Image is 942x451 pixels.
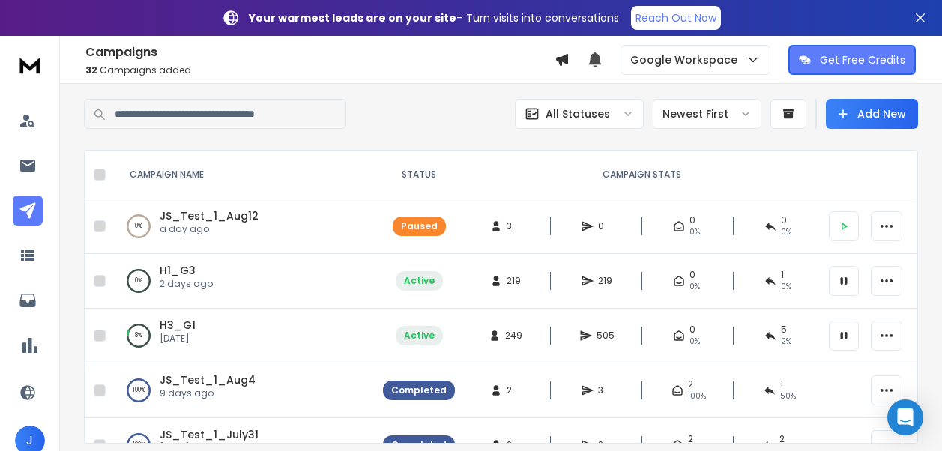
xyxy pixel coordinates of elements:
p: 9 days ago [160,387,256,399]
span: 0 [689,269,695,281]
span: 2 [507,439,522,451]
span: 2 [688,433,693,445]
a: JS_Test_1_Aug4 [160,372,256,387]
span: 0% [689,281,700,293]
span: 3 [598,384,613,396]
p: a day ago [160,223,259,235]
p: Reach Out Now [635,10,716,25]
p: 8 % [135,328,142,343]
span: 2 [779,433,785,445]
span: 2 [507,384,522,396]
td: 8%H3_G1[DATE] [112,309,374,363]
th: STATUS [374,151,464,199]
span: 0 [781,214,787,226]
p: Google Workspace [630,52,743,67]
span: 2 [598,439,613,451]
th: CAMPAIGN NAME [112,151,374,199]
span: 50 % [780,390,796,402]
span: 0 [598,220,613,232]
div: Active [404,330,435,342]
span: 219 [598,275,613,287]
a: H3_G1 [160,318,196,333]
span: 100 % [688,390,706,402]
span: 1 [781,269,784,281]
p: 0 % [135,273,142,288]
p: Campaigns added [85,64,555,76]
a: JS_Test_1_Aug12 [160,208,259,223]
div: Open Intercom Messenger [887,399,923,435]
span: 219 [507,275,522,287]
span: 2 [688,378,693,390]
button: Newest First [653,99,761,129]
button: Get Free Credits [788,45,916,75]
span: 32 [85,64,97,76]
p: 2 days ago [160,278,213,290]
img: logo [15,51,45,79]
h1: Campaigns [85,43,555,61]
td: 0%H1_G32 days ago [112,254,374,309]
a: JS_Test_1_July31 [160,427,259,442]
div: Active [404,275,435,287]
a: H1_G3 [160,263,196,278]
div: Completed [391,439,447,451]
span: 0% [689,226,700,238]
p: Get Free Credits [820,52,905,67]
button: Add New [826,99,918,129]
td: 0%JS_Test_1_Aug12a day ago [112,199,374,254]
p: [DATE] [160,333,196,345]
span: 505 [597,330,615,342]
th: CAMPAIGN STATS [464,151,820,199]
strong: Your warmest leads are on your site [249,10,456,25]
a: Reach Out Now [631,6,721,30]
p: – Turn visits into conversations [249,10,619,25]
span: 0% [781,226,791,238]
span: 3 [507,220,522,232]
td: 100%JS_Test_1_Aug49 days ago [112,363,374,418]
p: All Statuses [546,106,610,121]
p: 100 % [133,383,145,398]
span: 0 % [781,281,791,293]
span: 2 % [781,336,791,348]
span: 249 [505,330,522,342]
p: 0 % [135,219,142,234]
span: 0% [689,336,700,348]
span: 1 [780,378,783,390]
span: 5 [781,324,787,336]
div: Paused [401,220,438,232]
div: Completed [391,384,447,396]
span: 0 [689,214,695,226]
span: 0 [689,324,695,336]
